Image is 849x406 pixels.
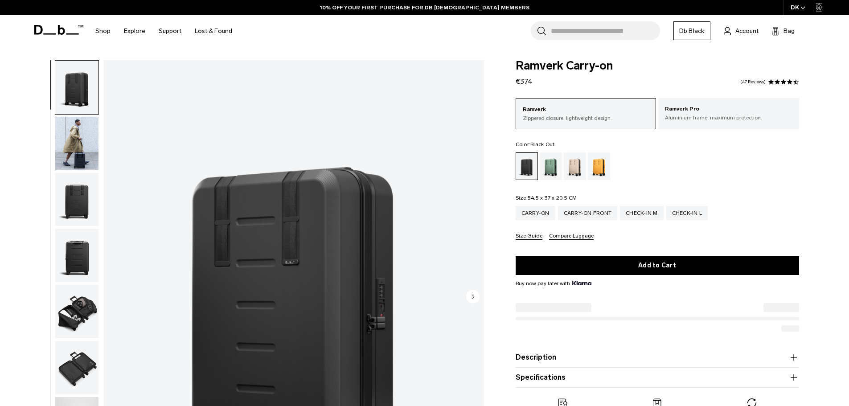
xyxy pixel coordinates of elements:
[523,105,649,114] p: Ramverk
[95,15,111,47] a: Shop
[55,172,99,227] button: Ramverk Carry-on Black Out
[55,341,98,394] img: Ramverk Carry-on Black Out
[516,77,532,86] span: €374
[516,142,555,147] legend: Color:
[55,285,98,338] img: Ramverk Carry-on Black Out
[620,206,664,220] a: Check-in M
[572,281,591,285] img: {"height" => 20, "alt" => "Klarna"}
[466,290,480,305] button: Next slide
[528,195,577,201] span: 54.5 x 37 x 20.5 CM
[523,114,649,122] p: Zippered closure, lightweight design.
[549,233,594,240] button: Compare Luggage
[516,279,591,287] span: Buy now pay later with
[516,352,799,363] button: Description
[558,206,618,220] a: Carry-on Front
[195,15,232,47] a: Lost & Found
[55,117,98,170] img: Ramverk Carry-on Black Out
[55,60,99,115] button: Ramverk Carry-on Black Out
[588,152,610,180] a: Parhelion Orange
[320,4,529,12] a: 10% OFF YOUR FIRST PURCHASE FOR DB [DEMOGRAPHIC_DATA] MEMBERS
[658,98,799,128] a: Ramverk Pro Aluminium frame, maximum protection.
[772,25,795,36] button: Bag
[159,15,181,47] a: Support
[516,60,799,72] span: Ramverk Carry-on
[735,26,759,36] span: Account
[55,284,99,339] button: Ramverk Carry-on Black Out
[516,372,799,383] button: Specifications
[516,256,799,275] button: Add to Cart
[55,228,99,283] button: Ramverk Carry-on Black Out
[516,152,538,180] a: Black Out
[724,25,759,36] a: Account
[740,80,766,84] a: 47 reviews
[55,116,99,171] button: Ramverk Carry-on Black Out
[55,61,98,114] img: Ramverk Carry-on Black Out
[665,114,792,122] p: Aluminium frame, maximum protection.
[55,229,98,282] img: Ramverk Carry-on Black Out
[516,195,577,201] legend: Size:
[673,21,710,40] a: Db Black
[564,152,586,180] a: Fogbow Beige
[89,15,239,47] nav: Main Navigation
[783,26,795,36] span: Bag
[516,233,542,240] button: Size Guide
[55,173,98,226] img: Ramverk Carry-on Black Out
[124,15,145,47] a: Explore
[540,152,562,180] a: Green Ray
[516,206,555,220] a: Carry-on
[665,105,792,114] p: Ramverk Pro
[530,141,554,148] span: Black Out
[666,206,708,220] a: Check-in L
